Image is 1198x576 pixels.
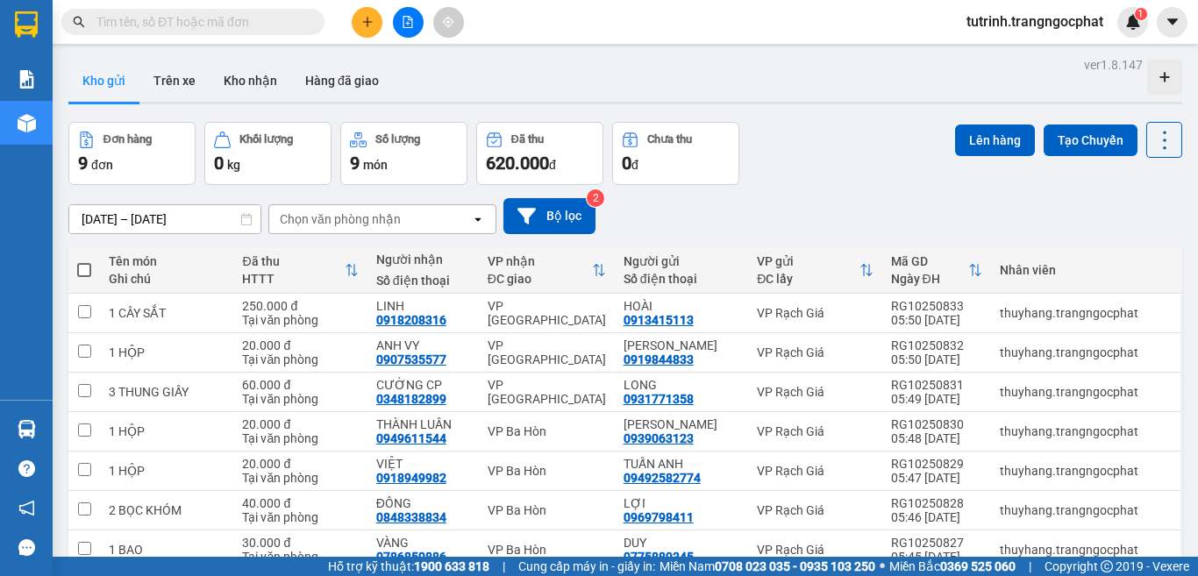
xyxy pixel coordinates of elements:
div: Tên món [109,254,225,268]
span: ⚪️ [880,563,885,570]
button: Lên hàng [955,124,1035,156]
span: 9 [78,153,88,174]
span: đ [549,158,556,172]
div: 05:50 [DATE] [891,313,983,327]
div: 0969798411 [624,510,694,524]
button: plus [352,7,382,38]
span: 1 [1137,8,1144,20]
span: 620.000 [486,153,549,174]
div: HTTT [242,272,344,286]
button: Đơn hàng9đơn [68,122,196,185]
div: ĐC giao [488,272,592,286]
span: plus [361,16,374,28]
div: Chưa thu [647,133,692,146]
div: 0348182899 [376,392,446,406]
div: Tại văn phòng [242,550,358,564]
span: | [1029,557,1031,576]
span: notification [18,500,35,516]
span: copyright [1101,560,1113,572]
div: thuyhang.trangngocphat [1000,464,1172,478]
span: message [18,539,35,556]
div: 20.000 đ [242,417,358,431]
div: VP Ba Hòn [488,464,606,478]
div: 0786850886 [376,550,446,564]
span: kg [227,158,240,172]
button: Khối lượng0kg [204,122,332,185]
div: LONG [624,378,739,392]
div: TUẤN ANH [624,457,739,471]
img: warehouse-icon [18,114,36,132]
div: Tại văn phòng [242,510,358,524]
span: caret-down [1165,14,1180,30]
div: Đã thu [242,254,344,268]
div: 3 THUNG GIẤY [109,385,225,399]
div: HOÀI [624,299,739,313]
div: VÀNG [376,536,470,550]
button: Tạo Chuyến [1044,124,1137,156]
th: Toggle SortBy [233,247,367,294]
span: Hỗ trợ kỹ thuật: [328,557,489,576]
div: VP [GEOGRAPHIC_DATA] [488,338,606,366]
span: search [73,16,85,28]
div: VP Rạch Giá [757,503,873,517]
div: 05:50 [DATE] [891,352,983,366]
input: Select a date range. [69,205,260,233]
span: Miền Nam [660,557,875,576]
button: Chưa thu0đ [612,122,739,185]
div: 05:46 [DATE] [891,510,983,524]
div: HÙNG PHONG [624,417,739,431]
div: Đơn hàng [103,133,152,146]
div: VP Rạch Giá [757,306,873,320]
div: RG10250831 [891,378,983,392]
div: VP nhận [488,254,592,268]
button: Kho nhận [210,60,291,102]
div: VP Rạch Giá [757,543,873,557]
img: logo-vxr [15,11,38,38]
div: 1 CÂY SẮT [109,306,225,320]
span: 9 [350,153,360,174]
div: VP Rạch Giá [757,345,873,359]
div: CƯỜNG CP [376,378,470,392]
div: Tại văn phòng [242,392,358,406]
div: ĐÔNG [376,496,470,510]
svg: open [471,212,485,226]
span: Cung cấp máy in - giấy in: [518,557,655,576]
div: 0939063123 [624,431,694,445]
div: Tạo kho hàng mới [1147,60,1182,95]
span: tutrinh.trangngocphat [952,11,1117,32]
button: file-add [393,7,424,38]
div: VP [GEOGRAPHIC_DATA] [488,299,606,327]
button: Trên xe [139,60,210,102]
div: thuyhang.trangngocphat [1000,385,1172,399]
button: aim [433,7,464,38]
div: thuyhang.trangngocphat [1000,424,1172,438]
div: 0919844833 [624,352,694,366]
div: Mã GD [891,254,969,268]
div: 0949611544 [376,431,446,445]
sup: 1 [1135,8,1147,20]
strong: 0708 023 035 - 0935 103 250 [715,559,875,573]
div: RG10250829 [891,457,983,471]
div: 60.000 đ [242,378,358,392]
div: VP Rạch Giá [757,464,873,478]
div: RG10250827 [891,536,983,550]
div: Đã thu [511,133,544,146]
div: 0931771358 [624,392,694,406]
img: solution-icon [18,70,36,89]
div: 20.000 đ [242,457,358,471]
img: icon-new-feature [1125,14,1141,30]
span: Miền Bắc [889,557,1016,576]
div: Số lượng [375,133,420,146]
div: Nhân viên [1000,263,1172,277]
div: VP Rạch Giá [757,424,873,438]
div: VIỆT [376,457,470,471]
div: VP gửi [757,254,859,268]
span: aim [442,16,454,28]
div: 1 HỘP [109,424,225,438]
span: | [503,557,505,576]
div: 1 HỘP [109,464,225,478]
div: ANH VY [376,338,470,352]
div: thuyhang.trangngocphat [1000,503,1172,517]
button: Số lượng9món [340,122,467,185]
div: ĐC lấy [757,272,859,286]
